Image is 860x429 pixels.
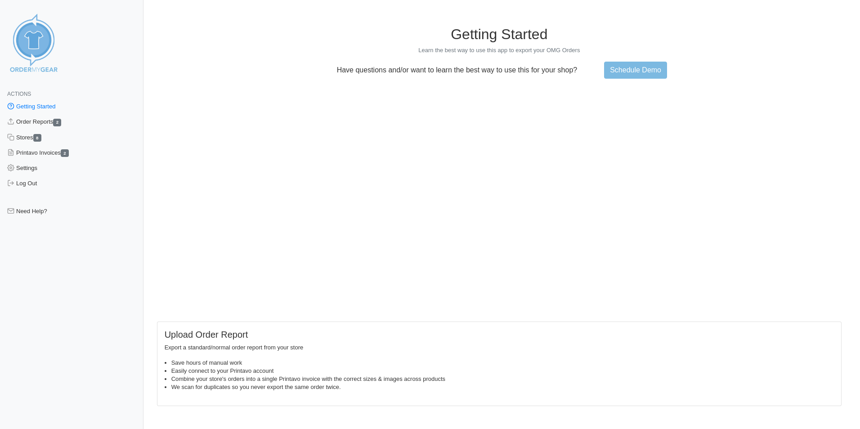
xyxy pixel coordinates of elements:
[61,149,69,157] span: 2
[53,119,61,126] span: 2
[157,46,842,54] p: Learn the best way to use this app to export your OMG Orders
[171,383,834,391] li: We scan for duplicates so you never export the same order twice.
[171,367,834,375] li: Easily connect to your Printavo account
[165,344,834,352] p: Export a standard/normal order report from your store
[171,359,834,367] li: Save hours of manual work
[165,329,834,340] h5: Upload Order Report
[33,134,41,142] span: 8
[604,62,667,79] a: Schedule Demo
[171,375,834,383] li: Combine your store's orders into a single Printavo invoice with the correct sizes & images across...
[7,91,31,97] span: Actions
[331,66,583,74] p: Have questions and/or want to learn the best way to use this for your shop?
[157,26,842,43] h1: Getting Started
